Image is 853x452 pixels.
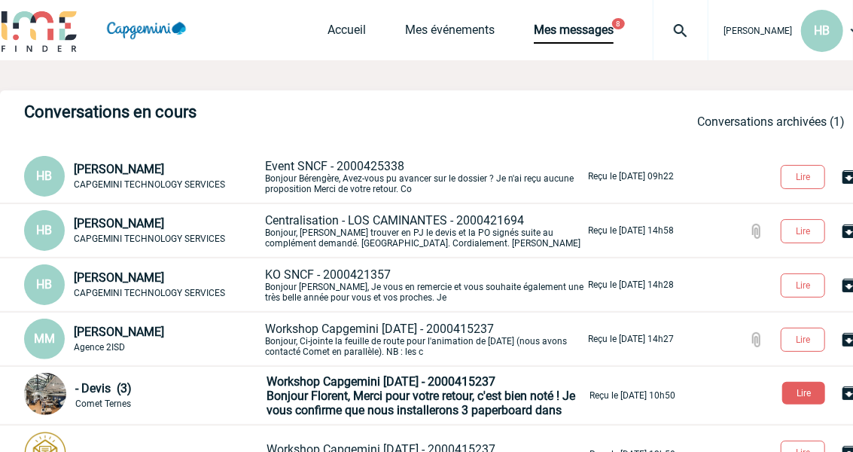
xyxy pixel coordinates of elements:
span: Centralisation - LOS CAMINANTES - 2000421694 [265,213,524,228]
span: CAPGEMINI TECHNOLOGY SERVICES [74,288,225,298]
span: [PERSON_NAME] [74,216,164,231]
span: - Devis (3) [75,381,132,395]
span: HB [37,223,53,237]
span: [PERSON_NAME] [74,270,164,285]
span: CAPGEMINI TECHNOLOGY SERVICES [74,234,225,244]
p: Reçu le [DATE] 14h58 [588,225,674,236]
button: Lire [782,382,825,405]
span: KO SNCF - 2000421357 [265,267,391,282]
h3: Conversations en cours [24,102,476,121]
p: Bonjour Bérengère, Avez-vous pu avancer sur le dossier ? Je n'ai reçu aucune proposition Merci de... [265,159,585,194]
a: HB [PERSON_NAME] CAPGEMINI TECHNOLOGY SERVICES Event SNCF - 2000425338Bonjour Bérengère, Avez-vou... [24,168,674,182]
p: Bonjour, [PERSON_NAME] trouver en PJ le devis et la PO signés suite au complément demandé. [GEOGR... [265,213,585,249]
span: Workshop Capgemini [DATE] - 2000415237 [265,322,494,336]
span: Agence 2ISD [74,342,125,353]
span: Comet Ternes [75,399,131,409]
button: Lire [781,165,825,189]
a: Mes événements [405,23,495,44]
button: Lire [781,219,825,243]
div: Conversation privée : Client - Agence [24,264,262,305]
a: - Devis (3) Comet Ternes Workshop Capgemini [DATE] - 2000415237Bonjour Florent, Merci pour votre ... [24,387,675,402]
p: Bonjour, Ci-jointe la feuille de route pour l'animation de [DATE] (nous avons contacté Comet en p... [265,322,585,357]
p: Reçu le [DATE] 09h22 [588,171,674,182]
a: Lire [769,331,840,346]
a: Conversations archivées (1) [697,115,845,129]
span: Workshop Capgemini [DATE] - 2000415237 [267,374,495,389]
span: HB [815,23,830,38]
div: Conversation commune : Client - Fournisseur - Agence [24,319,262,359]
p: Reçu le [DATE] 14h27 [588,334,674,344]
a: MM [PERSON_NAME] Agence 2ISD Workshop Capgemini [DATE] - 2000415237Bonjour, Ci-jointe la feuille ... [24,331,674,345]
a: Lire [769,169,840,183]
span: CAPGEMINI TECHNOLOGY SERVICES [74,179,225,190]
a: HB [PERSON_NAME] CAPGEMINI TECHNOLOGY SERVICES Centralisation - LOS CAMINANTES - 2000421694Bonjou... [24,222,674,237]
button: 8 [612,18,625,29]
a: HB [PERSON_NAME] CAPGEMINI TECHNOLOGY SERVICES KO SNCF - 2000421357Bonjour [PERSON_NAME], Je vous... [24,276,674,291]
div: Conversation privée : Client - Agence [24,156,262,197]
a: Accueil [327,23,366,44]
span: MM [34,331,55,346]
span: Event SNCF - 2000425338 [265,159,404,173]
button: Lire [781,328,825,352]
span: [PERSON_NAME] [74,162,164,176]
span: [PERSON_NAME] [724,26,792,36]
span: Bonjour Florent, Merci pour votre retour, c'est bien noté ! Je vous confirme que nous installeron... [267,389,575,417]
a: Lire [769,277,840,292]
a: Lire [770,385,840,399]
span: [PERSON_NAME] [74,325,164,339]
span: HB [37,169,53,183]
img: 103316-0.jpg [24,373,66,415]
p: Reçu le [DATE] 14h28 [588,279,674,290]
div: Conversation commune : Client - Fournisseur - Agence [24,373,264,418]
button: Lire [781,273,825,298]
p: Reçu le [DATE] 10h50 [589,390,675,401]
div: Conversation privée : Client - Agence [24,210,262,251]
a: Lire [769,223,840,237]
p: Bonjour [PERSON_NAME], Je vous en remercie et vous souhaite également une très belle année pour v... [265,267,585,303]
a: Mes messages [534,23,614,44]
span: HB [37,277,53,292]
